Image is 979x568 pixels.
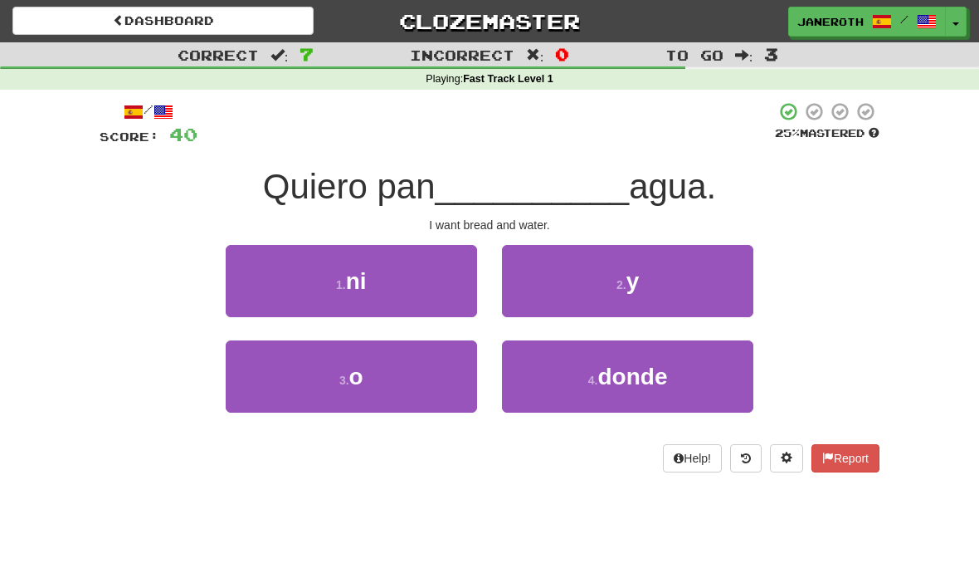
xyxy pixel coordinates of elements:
strong: Fast Track Level 1 [463,73,553,85]
span: donde [597,364,667,389]
span: __________ [436,167,630,206]
button: Report [811,444,879,473]
span: 25 % [775,126,800,140]
span: : [270,48,289,62]
span: ni [346,268,367,294]
a: Clozemaster [339,7,640,36]
div: I want bread and water. [100,217,879,233]
small: 1 . [336,278,346,291]
span: : [735,48,753,62]
span: 0 [555,44,569,64]
button: Round history (alt+y) [730,444,762,473]
button: 3.o [226,340,477,413]
span: To go [665,47,723,63]
div: Mastered [775,126,879,141]
span: / [900,13,908,25]
span: : [526,48,544,62]
span: Quiero pan [263,167,436,206]
span: Correct [178,47,259,63]
a: Janeroth / [788,7,946,37]
small: 2 . [616,278,626,291]
small: 3 . [339,374,349,387]
span: Incorrect [410,47,514,63]
a: Dashboard [12,7,314,35]
div: / [100,101,197,122]
button: 1.ni [226,245,477,317]
span: 3 [764,44,778,64]
span: Janeroth [797,14,864,29]
span: 7 [300,44,314,64]
span: agua. [629,167,716,206]
small: 4 . [588,374,598,387]
button: 4.donde [502,340,753,413]
span: 40 [169,124,197,144]
span: Score: [100,130,159,144]
button: 2.y [502,245,753,317]
button: Help! [663,444,722,473]
span: y [626,268,640,294]
span: o [349,364,363,389]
